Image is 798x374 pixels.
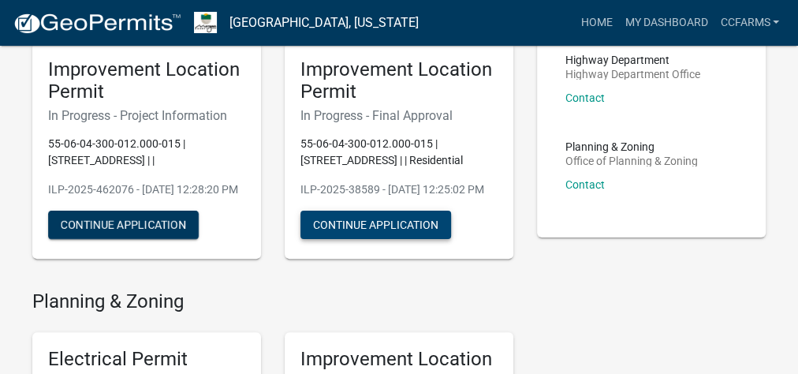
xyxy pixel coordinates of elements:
p: Office of Planning & Zoning [565,155,698,166]
button: Continue Application [48,211,199,239]
h5: Electrical Permit [48,348,245,371]
h5: Improvement Location Permit [300,58,498,104]
p: Planning & Zoning [565,141,698,152]
img: Morgan County, Indiana [194,12,217,33]
a: Contact [565,178,605,191]
h5: Improvement Location Permit [48,58,245,104]
p: 55-06-04-300-012.000-015 | [STREET_ADDRESS] | | Residential [300,136,498,169]
a: Home [574,8,618,38]
h6: In Progress - Project Information [48,108,245,123]
p: Highway Department [565,54,700,65]
a: ccfarms [714,8,785,38]
p: ILP-2025-38589 - [DATE] 12:25:02 PM [300,181,498,198]
h4: Planning & Zoning [32,290,513,313]
a: Contact [565,92,605,104]
h6: In Progress - Final Approval [300,108,498,123]
a: My Dashboard [618,8,714,38]
button: Continue Application [300,211,451,239]
p: 55-06-04-300-012.000-015 | [STREET_ADDRESS] | | [48,136,245,169]
p: Highway Department Office [565,69,700,80]
a: [GEOGRAPHIC_DATA], [US_STATE] [229,9,419,36]
p: ILP-2025-462076 - [DATE] 12:28:20 PM [48,181,245,198]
